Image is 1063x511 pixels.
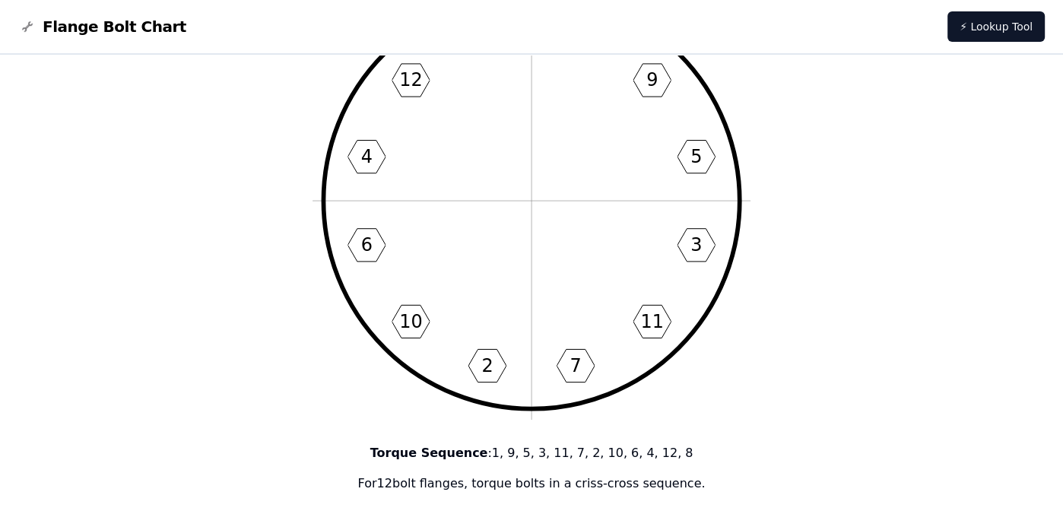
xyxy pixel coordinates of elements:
text: 9 [646,69,658,90]
text: 12 [399,69,422,90]
img: Flange Bolt Chart Logo [18,17,36,36]
text: 11 [640,311,663,332]
text: 3 [690,234,702,255]
span: Flange Bolt Chart [43,16,186,37]
text: 10 [399,311,422,332]
text: 6 [361,234,373,255]
a: Flange Bolt Chart LogoFlange Bolt Chart [18,16,186,37]
text: 5 [690,146,702,167]
text: 2 [481,355,493,376]
p: For 12 bolt flanges, torque bolts in a criss-cross sequence. [123,474,940,493]
text: 4 [361,146,373,167]
text: 7 [570,355,581,376]
a: ⚡ Lookup Tool [947,11,1045,42]
b: Torque Sequence [370,446,488,460]
p: : 1, 9, 5, 3, 11, 7, 2, 10, 6, 4, 12, 8 [123,444,940,462]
